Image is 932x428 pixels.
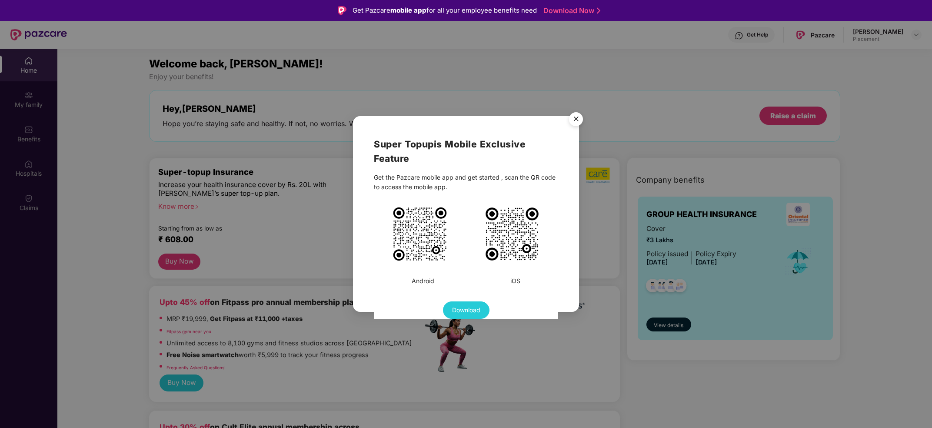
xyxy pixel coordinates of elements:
[374,137,558,166] h2: Super Topup is Mobile Exclusive Feature
[353,5,537,16] div: Get Pazcare for all your employee benefits need
[543,6,598,15] a: Download Now
[564,108,588,133] img: svg+xml;base64,PHN2ZyB4bWxucz0iaHR0cDovL3d3dy53My5vcmcvMjAwMC9zdmciIHdpZHRoPSI1NiIgaGVpZ2h0PSI1Ni...
[597,6,600,15] img: Stroke
[374,173,558,192] div: Get the Pazcare mobile app and get started , scan the QR code to access the mobile app.
[412,276,434,286] div: Android
[484,206,540,262] img: PiA8c3ZnIHdpZHRoPSIxMDIzIiBoZWlnaHQ9IjEwMjMiIHZpZXdCb3g9Ii0xIC0xIDMxIDMxIiB4bWxucz0iaHR0cDovL3d3d...
[452,305,480,315] span: Download
[510,276,520,286] div: iOS
[443,301,489,319] button: Download
[392,206,448,262] img: PiA8c3ZnIHdpZHRoPSIxMDE1IiBoZWlnaHQ9IjEwMTUiIHZpZXdCb3g9Ii0xIC0xIDM1IDM1IiB4bWxucz0iaHR0cDovL3d3d...
[564,108,587,131] button: Close
[338,6,346,15] img: Logo
[390,6,426,14] strong: mobile app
